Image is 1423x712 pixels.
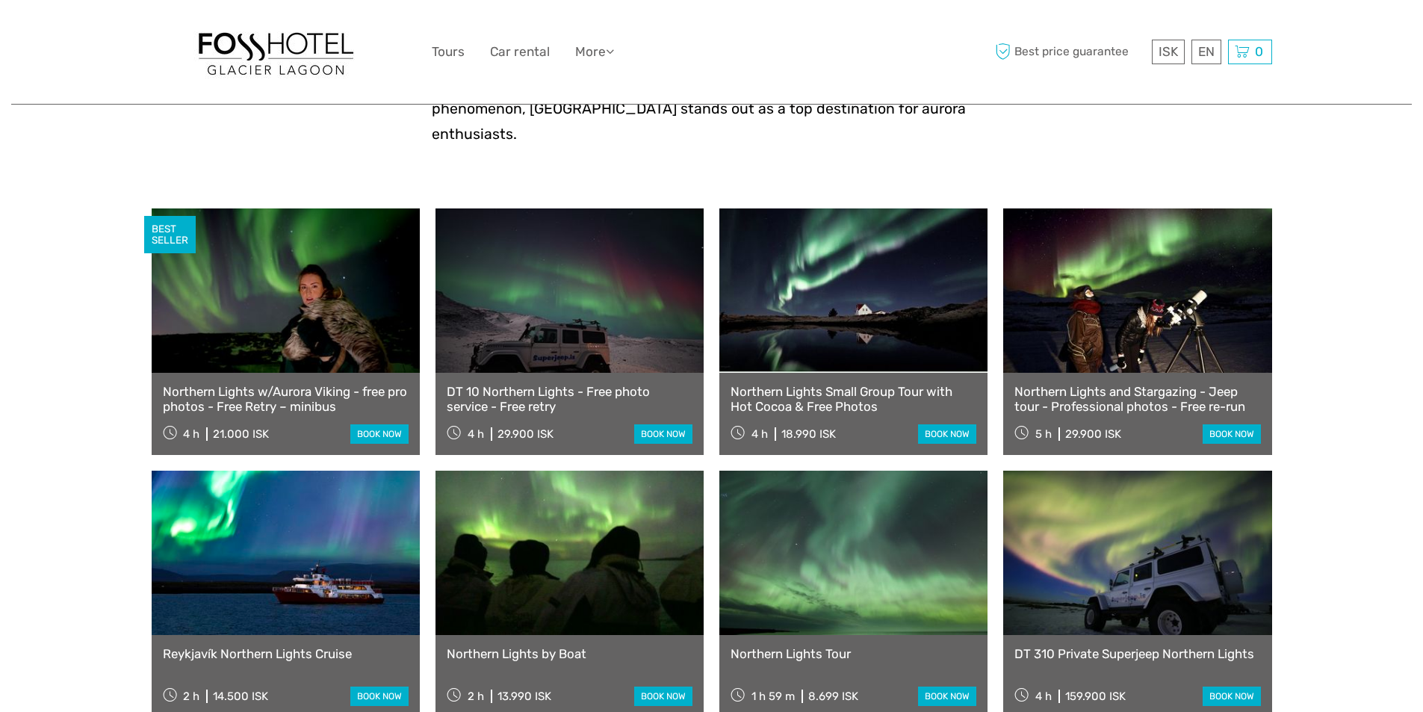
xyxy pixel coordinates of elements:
[918,424,976,444] a: book now
[634,687,692,706] a: book now
[1065,690,1126,703] div: 159.900 ISK
[781,427,836,441] div: 18.990 ISK
[447,646,692,661] a: Northern Lights by Boat
[1253,44,1265,59] span: 0
[350,424,409,444] a: book now
[468,690,484,703] span: 2 h
[1035,690,1052,703] span: 4 h
[731,384,976,415] a: Northern Lights Small Group Tour with Hot Cocoa & Free Photos
[575,41,614,63] a: More
[1014,384,1260,415] a: Northern Lights and Stargazing - Jeep tour - Professional photos - Free re-run
[490,41,550,63] a: Car rental
[447,384,692,415] a: DT 10 Northern Lights - Free photo service - Free retry
[183,427,199,441] span: 4 h
[1203,424,1261,444] a: book now
[634,424,692,444] a: book now
[213,427,269,441] div: 21.000 ISK
[193,25,358,78] img: 1303-6910c56d-1cb8-4c54-b886-5f11292459f5_logo_big.jpg
[183,690,199,703] span: 2 h
[992,40,1148,64] span: Best price guarantee
[172,23,190,41] button: Open LiveChat chat widget
[1065,427,1121,441] div: 29.900 ISK
[163,384,409,415] a: Northern Lights w/Aurora Viking - free pro photos - Free Retry – minibus
[1159,44,1178,59] span: ISK
[918,687,976,706] a: book now
[432,41,465,63] a: Tours
[1191,40,1221,64] div: EN
[350,687,409,706] a: book now
[468,427,484,441] span: 4 h
[21,26,169,38] p: We're away right now. Please check back later!
[497,690,551,703] div: 13.990 ISK
[144,216,196,253] div: BEST SELLER
[1035,427,1052,441] span: 5 h
[1203,687,1261,706] a: book now
[731,646,976,661] a: Northern Lights Tour
[751,690,795,703] span: 1 h 59 m
[497,427,554,441] div: 29.900 ISK
[751,427,768,441] span: 4 h
[432,26,990,143] span: The Northern Lights, or Aurora Borealis, are one of nature's most spectacular light displays, cap...
[1014,646,1260,661] a: DT 310 Private Superjeep Northern Lights
[163,646,409,661] a: Reykjavík Northern Lights Cruise
[213,690,268,703] div: 14.500 ISK
[808,690,858,703] div: 8.699 ISK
